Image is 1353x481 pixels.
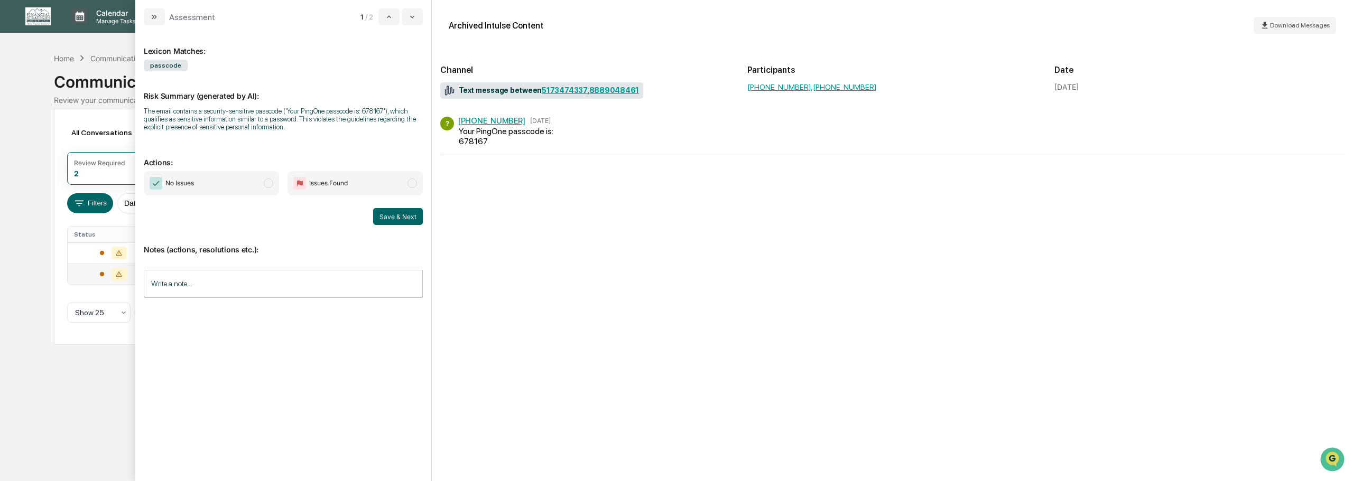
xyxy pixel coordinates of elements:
[11,134,19,143] div: 🖐️
[6,149,71,168] a: 🔎Data Lookup
[169,12,215,22] div: Assessment
[165,178,194,188] span: No Issues
[36,81,173,91] div: Start new chat
[11,154,19,163] div: 🔎
[77,134,85,143] div: 🗄️
[747,82,1037,91] div: ,
[459,126,574,146] div: Your PingOne passcode is: 678167
[144,232,423,254] p: Notes (actions, resolutions etc.):
[1270,22,1330,29] span: Download Messages
[309,178,348,188] span: Issues Found
[54,54,74,63] div: Home
[1054,65,1345,75] h2: Date
[68,227,157,242] th: Status
[150,177,162,190] img: Checkmark
[67,193,113,213] button: Filters
[144,107,423,131] div: The email contains a security-sensitive passcode ('Your PingOne passcode is: 678167'), which qual...
[360,13,363,21] span: 1
[144,60,188,71] span: passcode
[180,84,192,97] button: Start new chat
[144,79,423,100] p: Risk Summary (generated by AI):
[813,83,876,91] a: [PHONE_NUMBER]
[458,116,525,126] a: [PHONE_NUMBER]
[440,117,454,130] div: ?
[88,8,141,17] p: Calendar
[1054,82,1079,91] div: [DATE]
[1254,17,1336,34] button: Download Messages
[530,117,551,125] time: Wednesday, September 24, 2025 at 10:34:13 AM
[6,129,72,148] a: 🖐️Preclearance
[105,179,128,187] span: Pylon
[54,96,1299,105] div: Review your communication records across channels
[21,153,67,164] span: Data Lookup
[365,13,376,21] span: / 2
[589,86,640,95] a: 8889048461
[1319,446,1348,475] iframe: Open customer support
[87,133,131,144] span: Attestations
[72,129,135,148] a: 🗄️Attestations
[144,34,423,55] div: Lexicon Matches:
[67,124,147,141] div: All Conversations
[747,65,1037,75] h2: Participants
[449,21,543,31] div: Archived Intulse Content
[440,65,730,75] h2: Channel
[542,86,587,95] a: 5173474337
[293,177,306,190] img: Flag
[88,17,141,25] p: Manage Tasks
[54,64,1299,91] div: Communications Archive
[74,169,79,178] div: 2
[117,193,204,213] button: Date:[DATE] - [DATE]
[75,178,128,187] a: Powered byPylon
[25,7,51,25] img: logo
[74,159,125,167] div: Review Required
[36,91,134,100] div: We're available if you need us!
[11,22,192,39] p: How can we help?
[444,86,639,96] span: Text message between ,
[11,81,30,100] img: 1746055101610-c473b297-6a78-478c-a979-82029cc54cd1
[373,208,423,225] button: Save & Next
[90,54,176,63] div: Communications Archive
[21,133,68,144] span: Preclearance
[144,145,423,167] p: Actions:
[747,83,811,91] a: [PHONE_NUMBER]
